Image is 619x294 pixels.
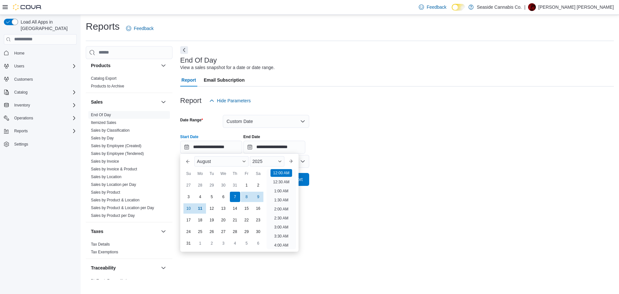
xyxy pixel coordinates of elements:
[91,250,118,254] a: Tax Exemptions
[91,242,110,247] span: Tax Details
[1,114,79,123] button: Operations
[91,182,136,187] a: Sales by Location per Day
[180,141,242,154] input: Press the down key to enter a popover containing a calendar. Press the escape key to close the po...
[91,99,103,105] h3: Sales
[91,213,135,218] a: Sales by Product per Day
[300,159,305,164] button: Open list of options
[91,128,130,133] a: Sales by Classification
[91,190,120,195] span: Sales by Product
[12,49,27,57] a: Home
[160,62,167,69] button: Products
[12,62,27,70] button: Users
[218,227,229,237] div: day-27
[14,51,25,56] span: Home
[91,120,116,125] span: Itemized Sales
[427,4,446,10] span: Feedback
[218,180,229,190] div: day-30
[123,22,156,35] a: Feedback
[218,192,229,202] div: day-6
[528,3,536,11] div: Rose Ann Lindquist
[12,101,77,109] span: Inventory
[91,198,140,202] a: Sales by Product & Location
[250,156,284,167] div: Button. Open the year selector. 2025 is currently selected.
[195,168,205,179] div: Mo
[91,76,116,81] a: Catalog Export
[183,203,194,214] div: day-10
[12,114,36,122] button: Operations
[180,56,217,64] h3: End Of Day
[1,88,79,97] button: Catalog
[86,111,172,222] div: Sales
[91,175,122,179] a: Sales by Location
[86,277,172,287] div: Traceability
[12,62,77,70] span: Users
[183,238,194,248] div: day-31
[271,196,291,204] li: 1:30 AM
[207,94,253,107] button: Hide Parameters
[14,77,33,82] span: Customers
[218,215,229,225] div: day-20
[252,159,262,164] span: 2025
[91,242,110,247] a: Tax Details
[218,203,229,214] div: day-13
[217,97,251,104] span: Hide Parameters
[91,205,154,210] span: Sales by Product & Location per Day
[134,25,153,32] span: Feedback
[180,134,199,139] label: Start Date
[416,1,449,14] a: Feedback
[91,136,114,140] a: Sales by Day
[91,279,131,283] a: BioTrack Reconciliation
[180,64,275,71] div: View a sales snapshot for a date or date range.
[91,113,111,117] a: End Of Day
[14,116,33,121] span: Operations
[241,238,252,248] div: day-5
[207,238,217,248] div: day-2
[91,62,158,69] button: Products
[91,144,142,148] a: Sales by Employee (Created)
[243,134,260,139] label: End Date
[253,180,263,190] div: day-2
[230,238,240,248] div: day-4
[197,159,211,164] span: August
[13,4,42,10] img: Cova
[86,240,172,259] div: Taxes
[12,75,77,83] span: Customers
[207,215,217,225] div: day-19
[218,238,229,248] div: day-3
[207,192,217,202] div: day-5
[271,241,291,249] li: 4:00 AM
[12,127,77,135] span: Reports
[195,203,205,214] div: day-11
[1,62,79,71] button: Users
[207,227,217,237] div: day-26
[91,159,119,164] a: Sales by Invoice
[538,3,614,11] p: [PERSON_NAME] [PERSON_NAME]
[452,4,465,11] input: Dark Mode
[91,151,144,156] a: Sales by Employee (Tendered)
[253,227,263,237] div: day-30
[12,140,31,148] a: Settings
[271,187,291,195] li: 1:00 AM
[91,228,103,235] h3: Taxes
[91,228,158,235] button: Taxes
[14,128,28,134] span: Reports
[4,46,77,166] nav: Complex example
[160,98,167,106] button: Sales
[183,156,193,167] button: Previous Month
[182,74,196,86] span: Report
[271,232,291,240] li: 3:30 AM
[230,168,240,179] div: Th
[12,114,77,122] span: Operations
[12,140,77,148] span: Settings
[180,97,201,105] h3: Report
[183,192,194,202] div: day-3
[1,127,79,136] button: Reports
[91,136,114,141] span: Sales by Day
[91,167,137,171] a: Sales by Invoice & Product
